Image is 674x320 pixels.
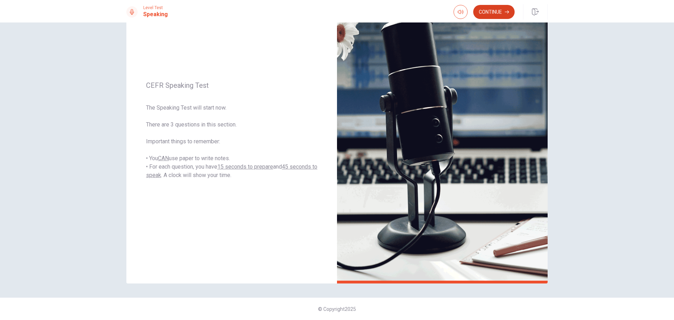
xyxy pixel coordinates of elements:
[318,306,356,312] span: © Copyright 2025
[143,10,168,19] h1: Speaking
[146,104,317,179] span: The Speaking Test will start now. There are 3 questions in this section. Important things to reme...
[146,81,317,90] span: CEFR Speaking Test
[217,163,273,170] u: 15 seconds to prepare
[473,5,515,19] button: Continue
[158,155,169,162] u: CAN
[143,5,168,10] span: Level Test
